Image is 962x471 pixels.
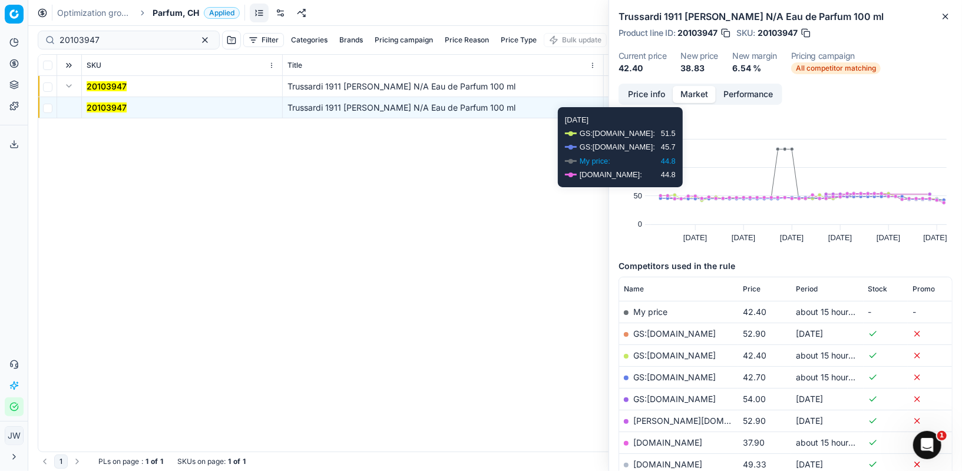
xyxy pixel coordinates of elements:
[633,372,716,382] a: GS:[DOMAIN_NAME]
[736,29,755,37] span: SKU :
[913,284,935,294] span: Promo
[680,62,718,74] dd: 38.83
[98,457,139,466] span: PLs on page
[743,350,766,360] span: 42.40
[633,350,716,360] a: GS:[DOMAIN_NAME]
[70,455,84,469] button: Go to next page
[243,33,284,47] button: Filter
[624,284,644,294] span: Name
[796,372,870,382] span: about 15 hours ago
[153,7,240,19] span: Parfum, CHApplied
[791,62,881,74] span: All competitor matching
[634,191,642,200] text: 50
[796,350,870,360] span: about 15 hours ago
[633,307,667,317] span: My price
[87,61,101,70] span: SKU
[796,416,823,426] span: [DATE]
[619,29,675,37] span: Product line ID :
[796,329,823,339] span: [DATE]
[59,34,189,46] input: Search by SKU or title
[87,102,127,112] mark: 20103947
[743,459,766,469] span: 49.33
[243,457,246,466] strong: 1
[62,79,76,93] button: Expand
[630,163,642,172] text: 100
[38,455,52,469] button: Go to previous page
[160,457,163,466] strong: 1
[680,52,718,60] dt: New price
[864,301,908,323] td: -
[287,102,515,112] span: Trussardi 1911 [PERSON_NAME] N/A Eau de Parfum 100 ml
[633,437,702,447] a: [DOMAIN_NAME]
[683,233,707,242] text: [DATE]
[87,81,127,91] mark: 20103947
[151,457,158,466] strong: of
[619,9,953,24] h2: Trussardi 1911 [PERSON_NAME] N/A Eau de Parfum 100 ml
[619,260,953,272] h5: Competitors used in the rule
[732,52,777,60] dt: New margin
[335,33,368,47] button: Brands
[633,329,716,339] a: GS:[DOMAIN_NAME]
[732,62,777,74] dd: 6.54 %
[796,284,818,294] span: Period
[619,117,953,128] h5: Price history
[673,86,716,103] button: Market
[153,7,199,19] span: Parfum, CH
[228,457,231,466] strong: 1
[796,459,823,469] span: [DATE]
[287,61,302,70] span: Title
[633,459,702,469] a: [DOMAIN_NAME]
[743,437,765,447] span: 37.90
[620,86,673,103] button: Price info
[38,455,84,469] nav: pagination
[743,307,766,317] span: 42.40
[758,27,798,39] span: 20103947
[62,58,76,72] button: Expand all
[743,394,766,404] span: 54.00
[57,7,133,19] a: Optimization groups
[791,52,881,60] dt: Pricing campaign
[638,220,642,228] text: 0
[868,284,888,294] span: Stock
[5,426,24,445] button: JW
[496,33,541,47] button: Price Type
[440,33,494,47] button: Price Reason
[544,33,607,47] button: Bulk update
[233,457,240,466] strong: of
[370,33,438,47] button: Pricing campaign
[54,455,68,469] button: 1
[204,7,240,19] span: Applied
[87,81,127,92] button: 20103947
[913,431,941,459] iframe: Intercom live chat
[743,284,761,294] span: Price
[743,372,766,382] span: 42.70
[633,394,716,404] a: GS:[DOMAIN_NAME]
[796,394,823,404] span: [DATE]
[633,416,770,426] a: [PERSON_NAME][DOMAIN_NAME]
[780,233,804,242] text: [DATE]
[908,301,952,323] td: -
[924,233,947,242] text: [DATE]
[743,416,766,426] span: 52.90
[5,427,23,445] span: JW
[177,457,226,466] span: SKUs on page :
[630,134,642,143] text: 150
[57,7,240,19] nav: breadcrumb
[796,437,870,447] span: about 15 hours ago
[619,52,666,60] dt: Current price
[286,33,332,47] button: Categories
[98,457,163,466] div: :
[877,233,900,242] text: [DATE]
[796,307,870,317] span: about 15 hours ago
[828,233,852,242] text: [DATE]
[732,233,755,242] text: [DATE]
[937,431,947,440] span: 1
[146,457,148,466] strong: 1
[677,27,718,39] span: 20103947
[287,81,515,91] span: Trussardi 1911 [PERSON_NAME] N/A Eau de Parfum 100 ml
[87,102,127,114] button: 20103947
[716,86,781,103] button: Performance
[743,329,766,339] span: 52.90
[619,62,666,74] dd: 42.40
